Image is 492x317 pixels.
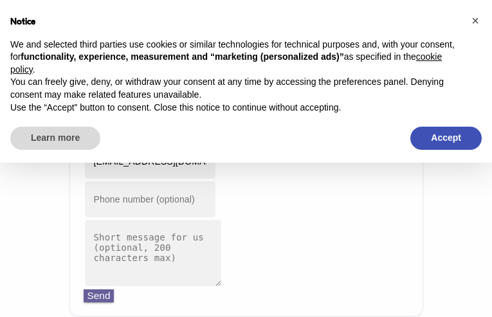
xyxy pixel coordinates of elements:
[10,39,461,77] p: We and selected third parties use cookies or similar technologies for technical purposes and, wit...
[21,51,343,62] strong: functionality, experience, measurement and “marketing (personalized ads)”
[84,289,114,302] button: Send
[465,10,486,31] button: Close this notice
[84,180,217,218] input: Phone number (optional)
[10,102,461,114] p: Use the “Accept” button to consent. Close this notice to continue without accepting.
[471,14,479,28] span: ×
[10,76,461,101] p: You can freely give, deny, or withdraw your consent at any time by accessing the preferences pane...
[10,15,461,28] h2: Notice
[410,127,482,150] button: Accept
[10,51,442,75] a: cookie policy
[10,127,100,150] button: Learn more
